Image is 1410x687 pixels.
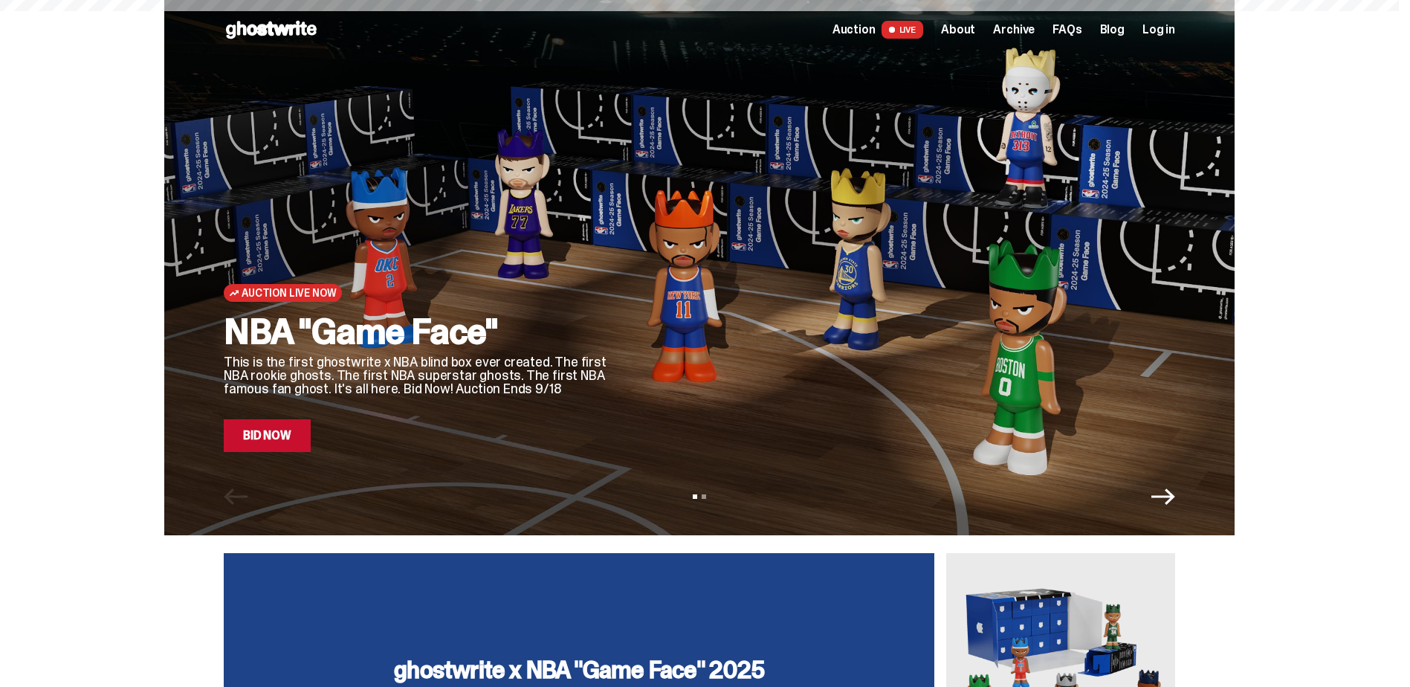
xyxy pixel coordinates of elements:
[693,494,697,499] button: View slide 1
[1151,485,1175,509] button: Next
[832,21,923,39] a: Auction LIVE
[1100,24,1125,36] a: Blog
[1142,24,1175,36] a: Log in
[941,24,975,36] a: About
[224,419,311,452] a: Bid Now
[1052,24,1081,36] a: FAQs
[224,355,610,396] p: This is the first ghostwrite x NBA blind box ever created. The first NBA rookie ghosts. The first...
[224,314,610,349] h2: NBA "Game Face"
[832,24,876,36] span: Auction
[394,658,764,682] h3: ghostwrite x NBA "Game Face" 2025
[882,21,924,39] span: LIVE
[702,494,706,499] button: View slide 2
[993,24,1035,36] a: Archive
[242,287,336,299] span: Auction Live Now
